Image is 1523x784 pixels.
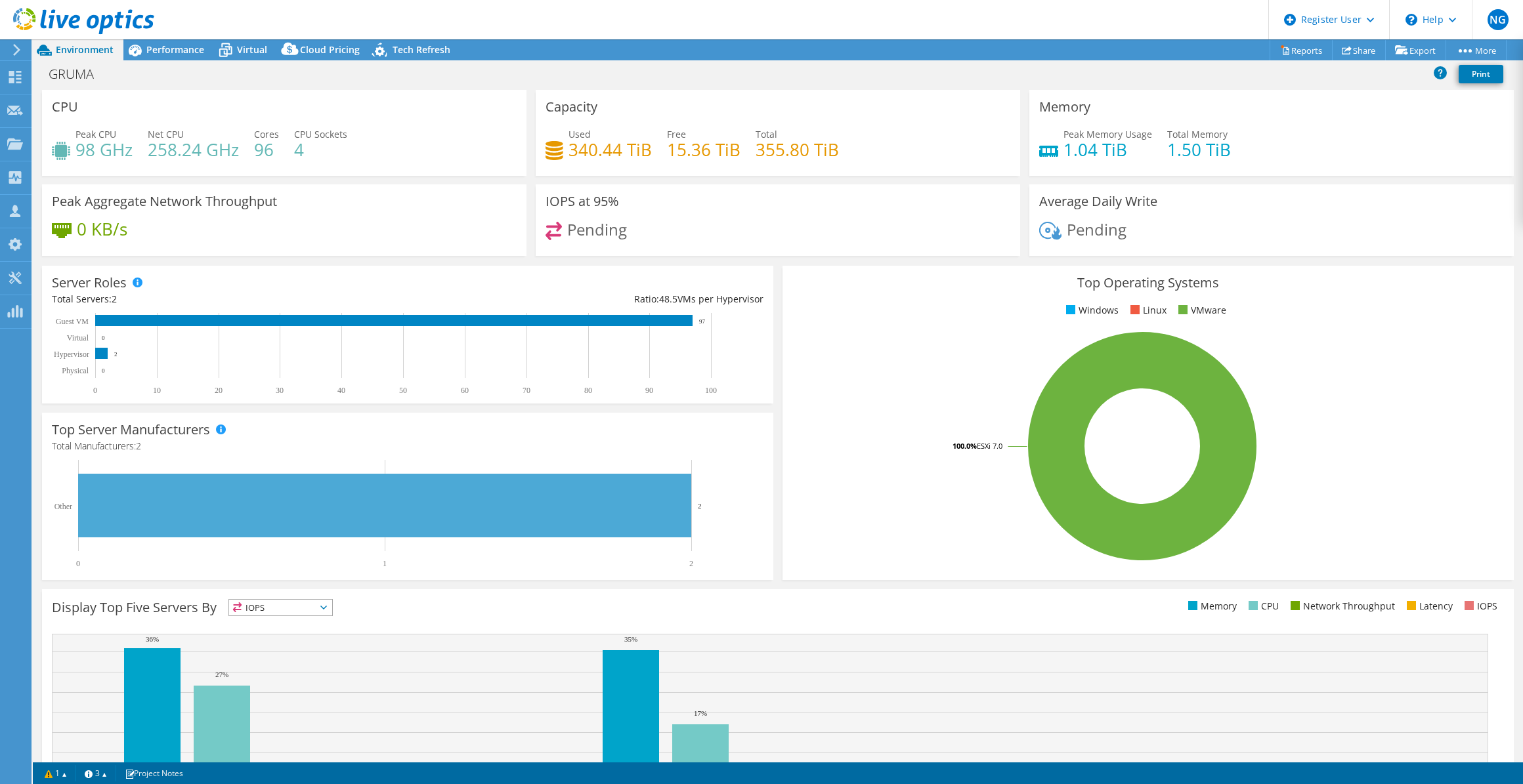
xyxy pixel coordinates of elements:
[1175,303,1226,318] li: VMware
[76,559,80,568] text: 0
[546,100,597,114] h3: Capacity
[93,386,97,395] text: 0
[254,142,279,157] h4: 96
[393,43,450,56] span: Tech Refresh
[294,142,347,157] h4: 4
[112,293,117,305] span: 2
[35,765,76,781] a: 1
[645,386,653,395] text: 90
[1488,9,1509,30] span: NG
[1385,40,1446,60] a: Export
[146,43,204,56] span: Performance
[294,128,347,140] span: CPU Sockets
[689,559,693,568] text: 2
[254,128,279,140] span: Cores
[584,386,592,395] text: 80
[1332,40,1386,60] a: Share
[276,386,284,395] text: 30
[1245,599,1279,613] li: CPU
[1404,599,1453,613] li: Latency
[114,351,118,358] text: 2
[1063,142,1152,157] h4: 1.04 TiB
[408,292,763,306] div: Ratio: VMs per Hypervisor
[52,439,763,453] h4: Total Manufacturers:
[699,318,706,325] text: 97
[953,441,977,451] tspan: 100.0%
[977,441,1002,451] tspan: ESXi 7.0
[52,276,127,290] h3: Server Roles
[1167,128,1228,140] span: Total Memory
[102,367,105,374] text: 0
[667,142,740,157] h4: 15.36 TiB
[300,43,360,56] span: Cloud Pricing
[337,386,345,395] text: 40
[116,765,192,781] a: Project Notes
[75,765,116,781] a: 3
[75,128,116,140] span: Peak CPU
[148,128,184,140] span: Net CPU
[756,142,839,157] h4: 355.80 TiB
[1405,14,1417,26] svg: \n
[54,502,72,511] text: Other
[215,386,223,395] text: 20
[1446,40,1507,60] a: More
[1067,218,1126,240] span: Pending
[624,635,637,643] text: 35%
[568,128,591,140] span: Used
[1039,100,1090,114] h3: Memory
[146,635,159,643] text: 36%
[43,67,114,81] h1: GRUMA
[568,142,652,157] h4: 340.44 TiB
[461,386,469,395] text: 60
[52,100,78,114] h3: CPU
[1127,303,1167,318] li: Linux
[52,423,210,437] h3: Top Server Manufacturers
[1270,40,1333,60] a: Reports
[523,386,530,395] text: 70
[1039,194,1157,209] h3: Average Daily Write
[77,222,127,236] h4: 0 KB/s
[102,335,105,341] text: 0
[229,600,332,615] span: IOPS
[52,194,277,209] h3: Peak Aggregate Network Throughput
[136,440,141,452] span: 2
[383,559,387,568] text: 1
[567,218,627,240] span: Pending
[1063,128,1152,140] span: Peak Memory Usage
[1461,599,1497,613] li: IOPS
[546,194,619,209] h3: IOPS at 95%
[56,43,114,56] span: Environment
[62,366,89,375] text: Physical
[1167,142,1231,157] h4: 1.50 TiB
[694,709,707,717] text: 17%
[67,333,89,342] text: Virtual
[148,142,239,157] h4: 258.24 GHz
[237,43,267,56] span: Virtual
[698,502,702,510] text: 2
[756,128,777,140] span: Total
[792,276,1504,290] h3: Top Operating Systems
[56,317,89,326] text: Guest VM
[659,293,677,305] span: 48.5
[153,386,161,395] text: 10
[54,350,89,359] text: Hypervisor
[667,128,686,140] span: Free
[1185,599,1237,613] li: Memory
[1459,65,1503,83] a: Print
[52,292,408,306] div: Total Servers:
[705,386,717,395] text: 100
[399,386,407,395] text: 50
[215,671,228,678] text: 27%
[1063,303,1119,318] li: Windows
[75,142,133,157] h4: 98 GHz
[1287,599,1395,613] li: Network Throughput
